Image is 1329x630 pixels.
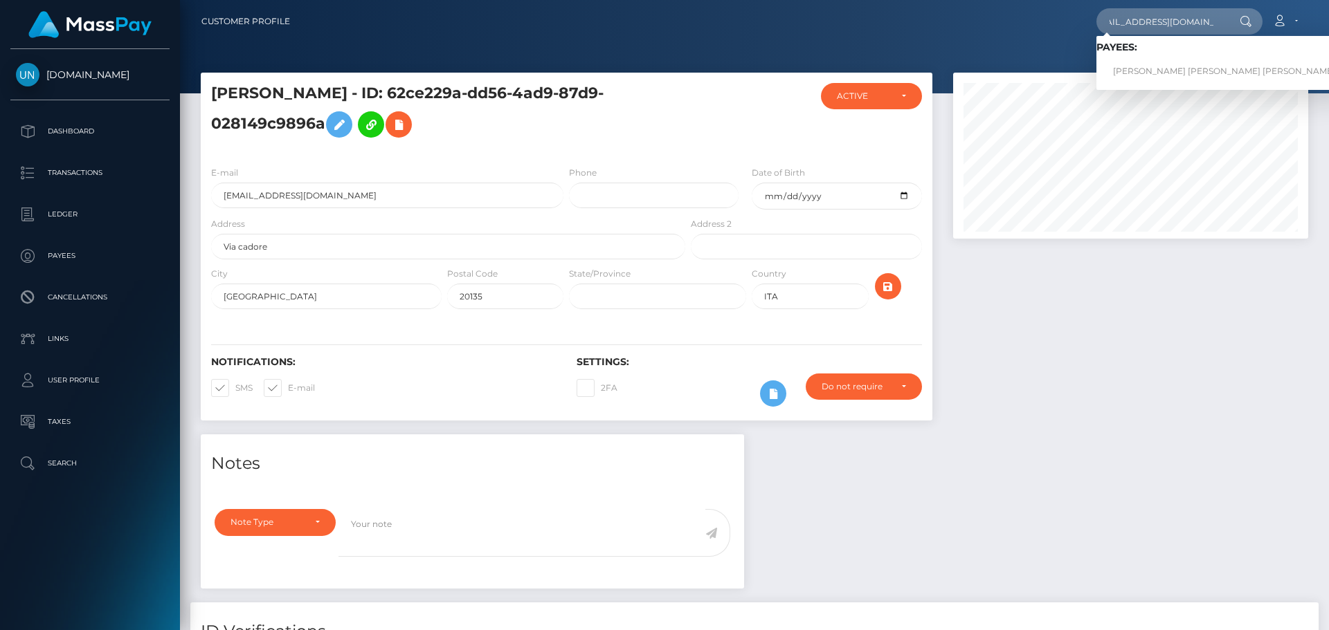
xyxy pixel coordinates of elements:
label: E-mail [211,167,238,179]
label: 2FA [577,379,617,397]
a: Customer Profile [201,7,290,36]
label: Address 2 [691,218,732,230]
p: Payees [16,245,164,266]
label: Date of Birth [752,167,805,179]
div: Note Type [230,517,304,528]
button: Do not require [806,373,922,400]
label: SMS [211,379,253,397]
a: Ledger [10,197,170,232]
label: State/Province [569,268,631,280]
h6: Notifications: [211,356,556,368]
label: Address [211,218,245,230]
label: Country [752,268,786,280]
p: User Profile [16,370,164,391]
img: Unlockt.me [16,63,39,86]
a: Cancellations [10,280,170,315]
h6: Settings: [577,356,921,368]
h5: [PERSON_NAME] - ID: 62ce229a-dd56-4ad9-87d9-028149c9896a [211,83,678,145]
p: Search [16,453,164,474]
button: Note Type [215,509,336,535]
label: E-mail [264,379,315,397]
p: Taxes [16,411,164,432]
img: MassPay Logo [28,11,152,38]
p: Transactions [16,163,164,183]
a: Links [10,322,170,356]
input: Search... [1096,8,1227,35]
a: User Profile [10,363,170,398]
h4: Notes [211,452,734,476]
span: [DOMAIN_NAME] [10,68,170,81]
div: ACTIVE [837,91,890,102]
p: Cancellations [16,287,164,308]
a: Payees [10,239,170,273]
a: Dashboard [10,114,170,149]
label: Postal Code [447,268,498,280]
p: Links [16,328,164,349]
p: Dashboard [16,121,164,142]
a: Taxes [10,405,170,439]
a: Search [10,446,170,481]
label: City [211,268,228,280]
button: ACTIVE [821,83,922,109]
a: Transactions [10,156,170,190]
div: Do not require [822,381,890,392]
p: Ledger [16,204,164,225]
label: Phone [569,167,597,179]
